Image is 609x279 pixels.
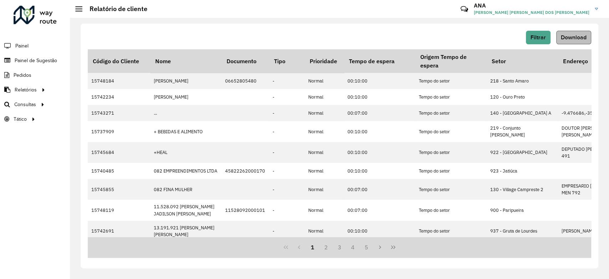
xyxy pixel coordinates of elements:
td: 15745855 [88,179,150,200]
a: Contato Rápido [457,1,472,17]
td: 15748119 [88,200,150,220]
td: 922 - [GEOGRAPHIC_DATA] [487,142,558,163]
td: Tempo do setor [415,142,487,163]
td: 140 - [GEOGRAPHIC_DATA] A [487,105,558,121]
td: 06652805480 [222,73,269,89]
td: 00:10:00 [344,121,415,142]
td: Normal [305,121,344,142]
td: 15737909 [88,121,150,142]
td: Normal [305,105,344,121]
td: Tempo do setor [415,163,487,179]
td: 00:07:00 [344,179,415,200]
td: Tempo do setor [415,89,487,105]
button: 1 [306,240,319,254]
td: 11528092000101 [222,200,269,220]
td: 11.528.092 [PERSON_NAME] JADILSON [PERSON_NAME] [150,200,222,220]
td: ... [150,105,222,121]
h2: Relatório de cliente [82,5,147,13]
th: Origem Tempo de espera [415,49,487,73]
span: Download [561,34,587,40]
span: Pedidos [14,71,31,79]
td: 937 - Gruta de Lourdes [487,221,558,241]
button: Filtrar [526,31,550,44]
td: +HEAL [150,142,222,163]
td: Normal [305,89,344,105]
td: 00:07:00 [344,200,415,220]
td: 00:10:00 [344,142,415,163]
th: Tipo [269,49,305,73]
th: Nome [150,49,222,73]
td: - [269,179,305,200]
td: Normal [305,163,344,179]
span: Painel [15,42,29,50]
td: - [269,221,305,241]
td: Tempo do setor [415,179,487,200]
td: 120 - Ouro Preto [487,89,558,105]
td: Normal [305,221,344,241]
button: 4 [346,240,360,254]
button: Download [556,31,591,44]
td: Tempo do setor [415,121,487,142]
span: [PERSON_NAME] [PERSON_NAME] DOS [PERSON_NAME] [474,9,589,16]
td: - [269,121,305,142]
td: 13.191.921 [PERSON_NAME] [PERSON_NAME] [150,221,222,241]
th: Código do Cliente [88,49,150,73]
td: - [269,73,305,89]
td: Tempo do setor [415,73,487,89]
span: Painel de Sugestão [15,57,57,64]
span: Tático [14,115,27,123]
button: 3 [333,240,346,254]
td: 218 - Santo Amaro [487,73,558,89]
th: Prioridade [305,49,344,73]
td: Normal [305,142,344,163]
td: [PERSON_NAME] [150,73,222,89]
td: 00:10:00 [344,163,415,179]
td: 082 FINA MULHER [150,179,222,200]
td: Normal [305,200,344,220]
td: - [269,142,305,163]
button: Next Page [373,240,387,254]
th: Documento [222,49,269,73]
td: + BEBIDAS E ALIMENTO [150,121,222,142]
button: 5 [360,240,373,254]
td: 45822262000170 [222,163,269,179]
td: 082 EMPREENDIMENTOS LTDA [150,163,222,179]
td: 15743271 [88,105,150,121]
td: 15748184 [88,73,150,89]
span: Filtrar [531,34,546,40]
th: Tempo de espera [344,49,415,73]
td: 15742234 [88,89,150,105]
td: Tempo do setor [415,105,487,121]
td: 130 - Village Campreste 2 [487,179,558,200]
button: 2 [319,240,333,254]
td: 923 - Jatiúca [487,163,558,179]
button: Last Page [386,240,400,254]
th: Setor [487,49,558,73]
td: - [269,163,305,179]
td: 00:10:00 [344,221,415,241]
td: Tempo do setor [415,221,487,241]
td: 900 - Paripueira [487,200,558,220]
span: Relatórios [15,86,37,94]
td: 15742691 [88,221,150,241]
td: [PERSON_NAME] [150,89,222,105]
td: - [269,200,305,220]
td: - [269,89,305,105]
td: 00:10:00 [344,73,415,89]
h3: ANA [474,2,589,9]
td: - [269,105,305,121]
td: 00:10:00 [344,89,415,105]
td: Normal [305,179,344,200]
td: Tempo do setor [415,200,487,220]
td: Normal [305,73,344,89]
td: 219 - Conjunto [PERSON_NAME] [487,121,558,142]
td: 15740485 [88,163,150,179]
td: 00:07:00 [344,105,415,121]
td: 15745684 [88,142,150,163]
span: Consultas [14,101,36,108]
